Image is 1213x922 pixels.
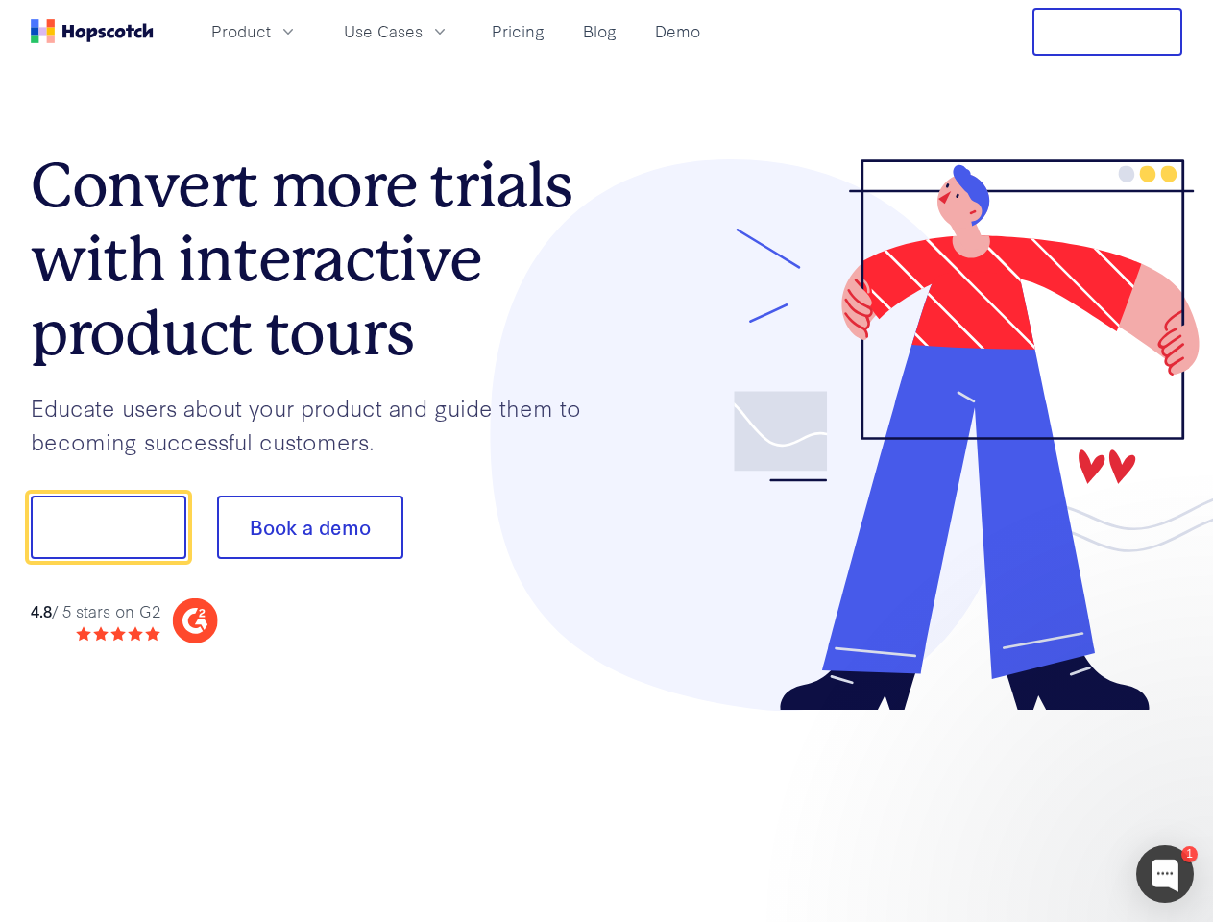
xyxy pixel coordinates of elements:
span: Product [211,19,271,43]
a: Demo [647,15,708,47]
p: Educate users about your product and guide them to becoming successful customers. [31,391,607,457]
div: / 5 stars on G2 [31,599,160,623]
button: Book a demo [217,496,403,559]
a: Blog [575,15,624,47]
div: 1 [1181,846,1198,862]
strong: 4.8 [31,599,52,621]
button: Free Trial [1032,8,1182,56]
a: Pricing [484,15,552,47]
button: Use Cases [332,15,461,47]
button: Show me! [31,496,186,559]
a: Home [31,19,154,43]
h1: Convert more trials with interactive product tours [31,149,607,370]
button: Product [200,15,309,47]
span: Use Cases [344,19,423,43]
